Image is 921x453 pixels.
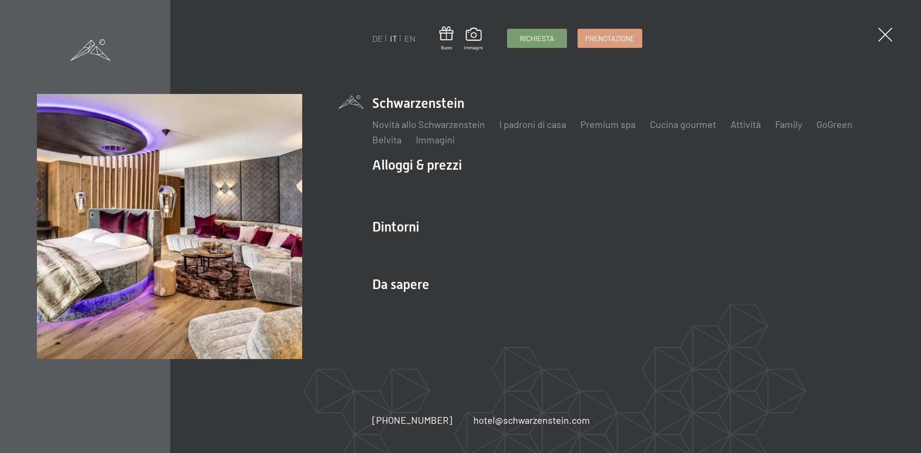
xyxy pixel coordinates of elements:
a: Immagini [416,134,455,145]
a: Attività [731,118,761,130]
a: Belvita [372,134,401,145]
a: DE [372,33,383,44]
span: Immagini [464,44,483,51]
a: Buoni [439,26,453,51]
a: GoGreen [816,118,852,130]
a: Premium spa [580,118,636,130]
a: Family [775,118,802,130]
a: IT [390,33,397,44]
a: I padroni di casa [499,118,566,130]
span: Buoni [439,44,453,51]
a: Cucina gourmet [650,118,716,130]
span: Prenotazione [585,34,635,44]
a: hotel@schwarzenstein.com [473,413,590,427]
a: [PHONE_NUMBER] [372,413,452,427]
a: EN [404,33,415,44]
a: Novità allo Schwarzenstein [372,118,485,130]
span: [PHONE_NUMBER] [372,414,452,426]
span: Richiesta [520,34,554,44]
a: Richiesta [508,29,567,47]
a: Immagini [464,28,483,51]
a: Prenotazione [578,29,642,47]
